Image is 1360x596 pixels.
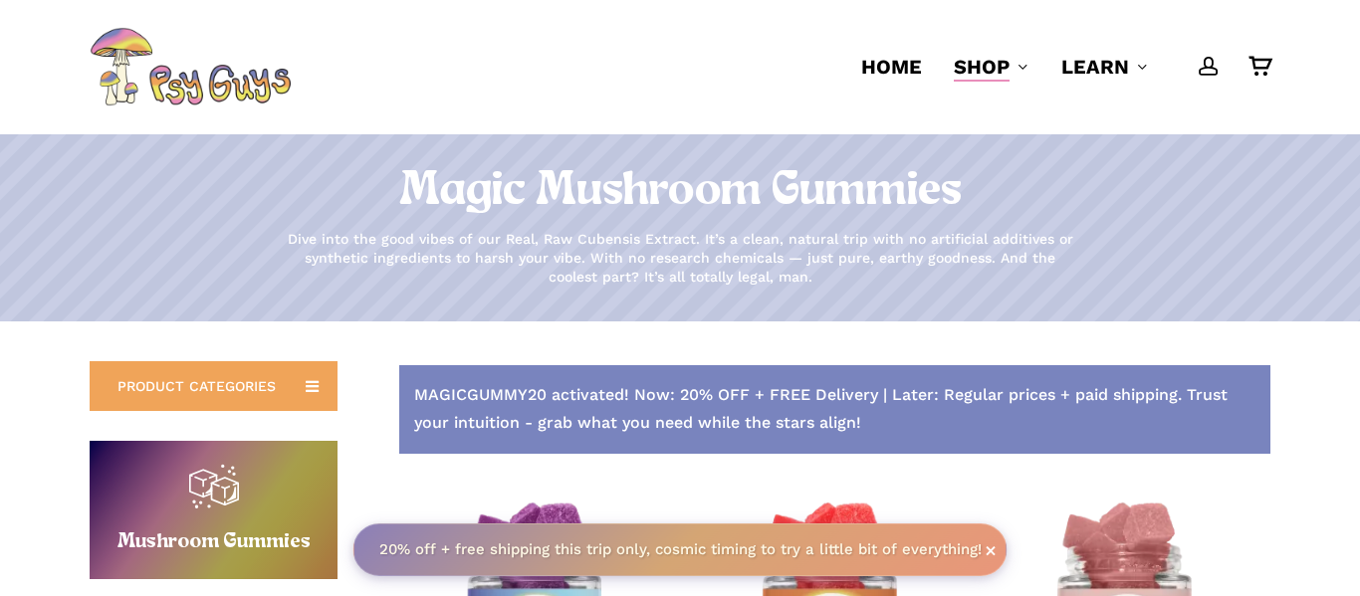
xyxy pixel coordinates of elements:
a: PRODUCT CATEGORIES [90,361,338,411]
span: Shop [954,55,1010,79]
a: Home [861,53,922,81]
span: Home [861,55,922,79]
a: Learn [1061,53,1149,81]
strong: 20% off + free shipping this trip only, cosmic timing to try a little bit of everything! [379,540,982,558]
div: MAGICGUMMY20 activated! Now: 20% OFF + FREE Delivery | Later: Regular prices + paid shipping. Tru... [399,365,1270,455]
span: Learn [1061,55,1129,79]
p: Dive into the good vibes of our Real, Raw Cubensis Extract. It’s a clean, natural trip with no ar... [282,230,1078,287]
img: PsyGuys [90,27,291,106]
span: × [985,539,997,559]
a: Cart [1248,56,1270,78]
a: Shop [954,53,1029,81]
span: PRODUCT CATEGORIES [117,376,276,396]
